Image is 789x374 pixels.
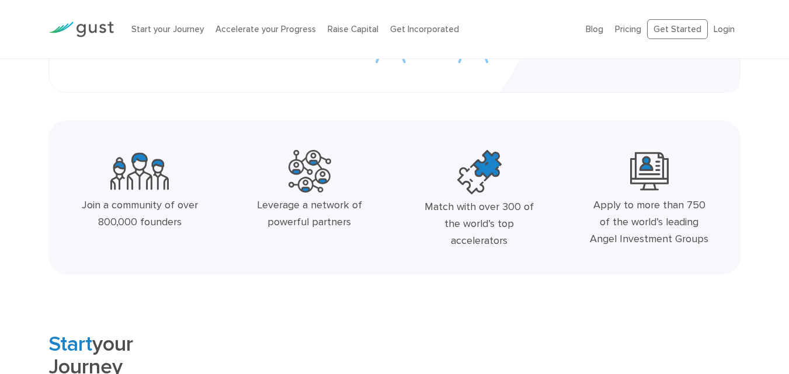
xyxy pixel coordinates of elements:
img: Powerful Partners [289,150,331,193]
img: Gust Logo [48,22,114,37]
a: Pricing [615,24,641,34]
span: Start [48,331,92,356]
a: Blog [586,24,603,34]
div: Match with over 300 of the world’s top accelerators [419,199,541,249]
img: Leading Angel Investment [630,150,669,193]
a: Get Incorporated [390,24,459,34]
a: Get Started [647,19,708,40]
a: Raise Capital [328,24,378,34]
img: Top Accelerators [457,150,502,194]
a: Start your Journey [131,24,204,34]
a: Accelerate your Progress [216,24,316,34]
div: Leverage a network of powerful partners [249,197,371,231]
div: Apply to more than 750 of the world’s leading Angel Investment Groups [589,197,711,247]
a: Login [714,24,735,34]
img: Community Founders [110,150,169,193]
div: Join a community of over 800,000 founders [79,197,201,231]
